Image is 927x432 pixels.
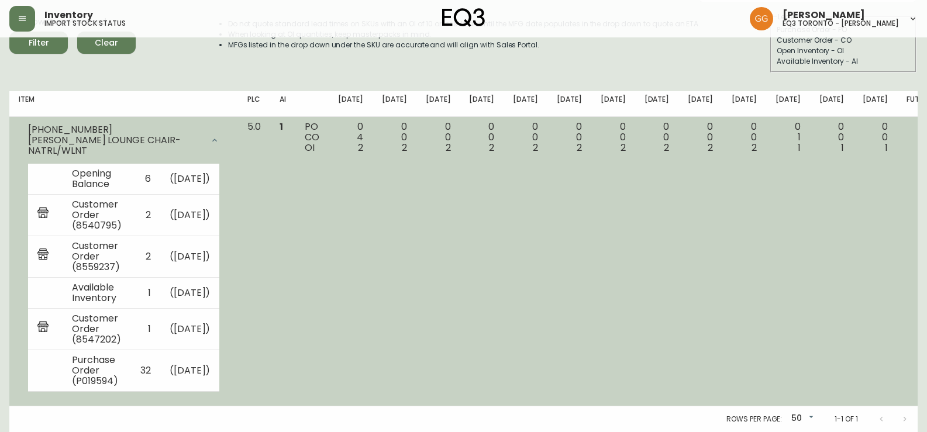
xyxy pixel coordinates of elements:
[19,122,229,159] div: [PHONE_NUMBER][PERSON_NAME] LOUNGE CHAIR-NATRL/WLNT
[358,141,363,154] span: 2
[28,135,203,156] div: [PERSON_NAME] LOUNGE CHAIR-NATRL/WLNT
[688,122,713,153] div: 0 0
[547,91,591,117] th: [DATE]
[160,194,220,236] td: ( [DATE] )
[160,236,220,277] td: ( [DATE] )
[752,141,757,154] span: 2
[750,7,773,30] img: dbfc93a9366efef7dcc9a31eef4d00a7
[798,141,801,154] span: 1
[131,277,160,308] td: 1
[160,164,220,195] td: ( [DATE] )
[131,350,160,391] td: 32
[37,248,49,262] img: retail_report.svg
[591,91,635,117] th: [DATE]
[9,32,68,54] button: Filter
[131,194,160,236] td: 2
[37,207,49,221] img: retail_report.svg
[131,308,160,350] td: 1
[416,91,460,117] th: [DATE]
[766,91,810,117] th: [DATE]
[777,35,910,46] div: Customer Order - CO
[160,350,220,391] td: ( [DATE] )
[63,236,131,277] td: Customer Order (8559237)
[783,11,865,20] span: [PERSON_NAME]
[489,141,494,154] span: 2
[9,91,238,117] th: Item
[44,20,126,27] h5: import stock status
[280,120,283,133] span: 1
[635,91,679,117] th: [DATE]
[131,236,160,277] td: 2
[664,141,669,154] span: 2
[338,122,363,153] div: 0 4
[28,125,203,135] div: [PHONE_NUMBER]
[885,141,888,154] span: 1
[863,122,888,153] div: 0 0
[37,321,49,335] img: retail_report.svg
[776,122,801,153] div: 0 1
[726,414,782,424] p: Rows per page:
[402,141,407,154] span: 2
[645,122,670,153] div: 0 0
[557,122,582,153] div: 0 0
[63,277,131,308] td: Available Inventory
[504,91,547,117] th: [DATE]
[329,91,373,117] th: [DATE]
[160,308,220,350] td: ( [DATE] )
[678,91,722,117] th: [DATE]
[533,141,538,154] span: 2
[426,122,451,153] div: 0 0
[446,141,451,154] span: 2
[621,141,626,154] span: 2
[460,91,504,117] th: [DATE]
[305,122,319,153] div: PO CO
[160,277,220,308] td: ( [DATE] )
[87,36,126,50] span: Clear
[77,32,136,54] button: Clear
[305,141,315,154] span: OI
[732,122,757,153] div: 0 0
[819,122,845,153] div: 0 0
[853,91,897,117] th: [DATE]
[708,141,713,154] span: 2
[382,122,407,153] div: 0 0
[63,350,131,391] td: Purchase Order (P019594)
[238,91,270,117] th: PLC
[841,141,844,154] span: 1
[228,40,701,50] li: MFGs listed in the drop down under the SKU are accurate and will align with Sales Portal.
[44,11,93,20] span: Inventory
[373,91,416,117] th: [DATE]
[63,308,131,350] td: Customer Order (8547202)
[131,164,160,195] td: 6
[238,117,270,406] td: 5.0
[835,414,858,424] p: 1-1 of 1
[469,122,494,153] div: 0 0
[513,122,538,153] div: 0 0
[270,91,295,117] th: AI
[777,56,910,67] div: Available Inventory - AI
[63,164,131,195] td: Opening Balance
[722,91,766,117] th: [DATE]
[777,46,910,56] div: Open Inventory - OI
[601,122,626,153] div: 0 0
[577,141,582,154] span: 2
[787,409,816,428] div: 50
[63,194,131,236] td: Customer Order (8540795)
[442,8,485,27] img: logo
[810,91,854,117] th: [DATE]
[783,20,899,27] h5: eq3 toronto - [PERSON_NAME]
